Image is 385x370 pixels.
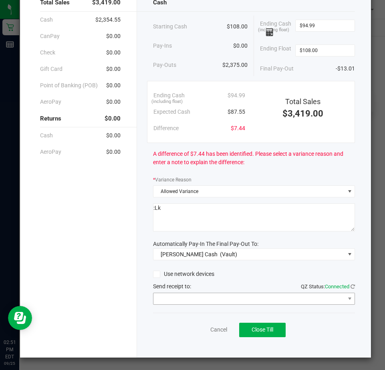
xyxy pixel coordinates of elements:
span: (Vault) [220,251,237,257]
span: AeroPay [40,148,61,156]
span: Gift Card [40,65,62,73]
iframe: Resource center [8,306,32,330]
span: $0.00 [106,48,121,57]
span: (including float) [258,27,289,34]
span: Expected Cash [153,108,190,116]
div: Returns [40,110,121,127]
span: Cash [40,16,53,24]
span: Final Pay-Out [260,64,294,73]
span: $7.44 [231,124,245,133]
a: Cancel [210,326,227,334]
span: $2,375.00 [222,61,248,69]
span: Pay-Outs [153,61,176,69]
span: Cash [40,131,53,140]
label: Use network devices [153,270,214,278]
span: Ending Cash [260,20,295,36]
span: $0.00 [106,81,121,90]
span: $0.00 [233,42,248,50]
span: [PERSON_NAME] Cash [161,251,218,257]
span: -$13.01 [336,64,355,73]
span: $0.00 [106,98,121,106]
span: Allowed Variance [153,186,345,197]
span: Difference [153,124,179,133]
span: $2,354.55 [95,16,121,24]
span: Ending Float [260,44,291,56]
span: Point of Banking (POB) [40,81,98,90]
label: Variance Reason [153,176,191,183]
span: $0.00 [106,148,121,156]
span: CanPay [40,32,60,40]
span: $3,419.00 [282,109,323,119]
span: $0.00 [106,131,121,140]
button: Close Till [239,323,286,337]
span: $87.55 [228,108,245,116]
span: $0.00 [105,114,121,123]
span: Total Sales [285,97,320,106]
span: $108.00 [227,22,248,31]
span: Close Till [252,326,273,333]
span: Pay-Ins [153,42,172,50]
span: Ending Cash [153,91,185,100]
span: Send receipt to: [153,283,191,290]
span: Connected [325,284,349,290]
span: Starting Cash [153,22,187,31]
span: A difference of $7.44 has been identified. Please select a variance reason and enter a note to ex... [153,150,355,167]
span: $94.99 [228,91,245,100]
span: QZ Status: [301,284,355,290]
span: $0.00 [106,32,121,40]
span: Automatically Pay-In The Final Pay-Out To: [153,241,258,247]
span: $0.00 [106,65,121,73]
span: Check [40,48,55,57]
span: (including float) [151,99,183,105]
span: AeroPay [40,98,61,106]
